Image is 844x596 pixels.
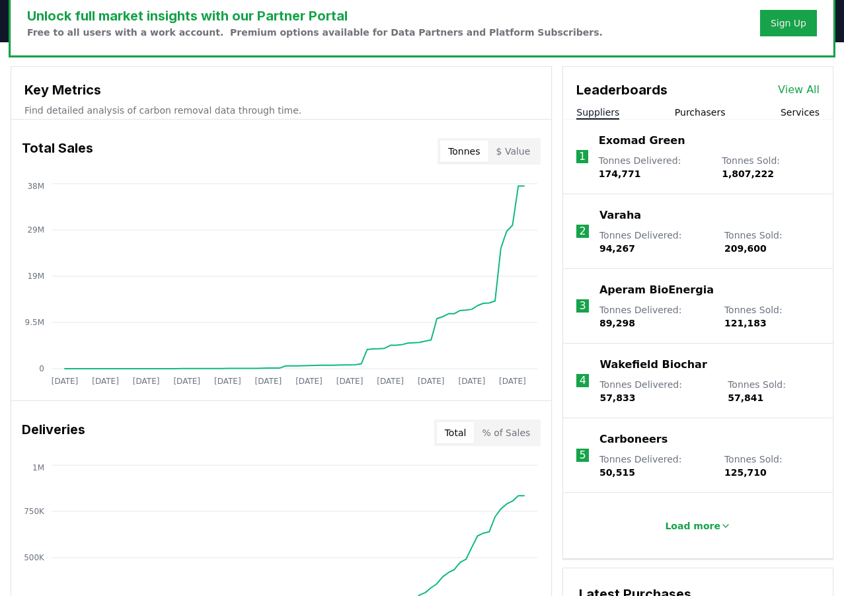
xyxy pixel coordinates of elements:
[580,298,586,314] p: 3
[22,138,93,165] h3: Total Sales
[580,373,586,389] p: 4
[724,229,820,255] p: Tonnes Sold :
[781,106,820,119] button: Services
[32,463,44,472] tspan: 1M
[25,318,44,327] tspan: 9.5M
[665,519,720,533] p: Load more
[39,364,44,373] tspan: 0
[474,422,538,443] button: % of Sales
[437,422,475,443] button: Total
[499,377,526,386] tspan: [DATE]
[27,182,44,191] tspan: 38M
[654,513,742,539] button: Load more
[27,6,603,26] h3: Unlock full market insights with our Partner Portal
[599,392,635,403] span: 57,833
[724,318,767,328] span: 121,183
[24,507,45,516] tspan: 750K
[27,225,44,235] tspan: 29M
[724,243,767,254] span: 209,600
[599,133,685,149] a: Exomad Green
[22,420,85,446] h3: Deliveries
[728,378,820,404] p: Tonnes Sold :
[599,282,714,298] a: Aperam BioEnergia
[336,377,364,386] tspan: [DATE]
[24,104,538,117] p: Find detailed analysis of carbon removal data through time.
[599,318,635,328] span: 89,298
[760,10,817,36] button: Sign Up
[579,149,586,165] p: 1
[440,141,488,162] button: Tonnes
[599,453,711,479] p: Tonnes Delivered :
[459,377,486,386] tspan: [DATE]
[576,80,668,100] h3: Leaderboards
[771,17,806,30] a: Sign Up
[724,453,820,479] p: Tonnes Sold :
[722,154,820,180] p: Tonnes Sold :
[418,377,445,386] tspan: [DATE]
[599,168,641,179] span: 174,771
[580,223,586,239] p: 2
[728,392,763,403] span: 57,841
[24,80,538,100] h3: Key Metrics
[599,378,714,404] p: Tonnes Delivered :
[27,26,603,39] p: Free to all users with a work account. Premium options available for Data Partners and Platform S...
[599,467,635,478] span: 50,515
[599,229,711,255] p: Tonnes Delivered :
[599,303,711,330] p: Tonnes Delivered :
[599,207,641,223] a: Varaha
[255,377,282,386] tspan: [DATE]
[488,141,539,162] button: $ Value
[52,377,79,386] tspan: [DATE]
[778,82,820,98] a: View All
[599,154,709,180] p: Tonnes Delivered :
[599,431,668,447] a: Carboneers
[675,106,726,119] button: Purchasers
[377,377,404,386] tspan: [DATE]
[24,553,45,562] tspan: 500K
[576,106,619,119] button: Suppliers
[92,377,119,386] tspan: [DATE]
[27,272,44,281] tspan: 19M
[173,377,200,386] tspan: [DATE]
[722,168,774,179] span: 1,807,222
[599,357,707,373] a: Wakefield Biochar
[580,447,586,463] p: 5
[599,243,635,254] span: 94,267
[724,467,767,478] span: 125,710
[133,377,160,386] tspan: [DATE]
[724,303,820,330] p: Tonnes Sold :
[295,377,323,386] tspan: [DATE]
[214,377,241,386] tspan: [DATE]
